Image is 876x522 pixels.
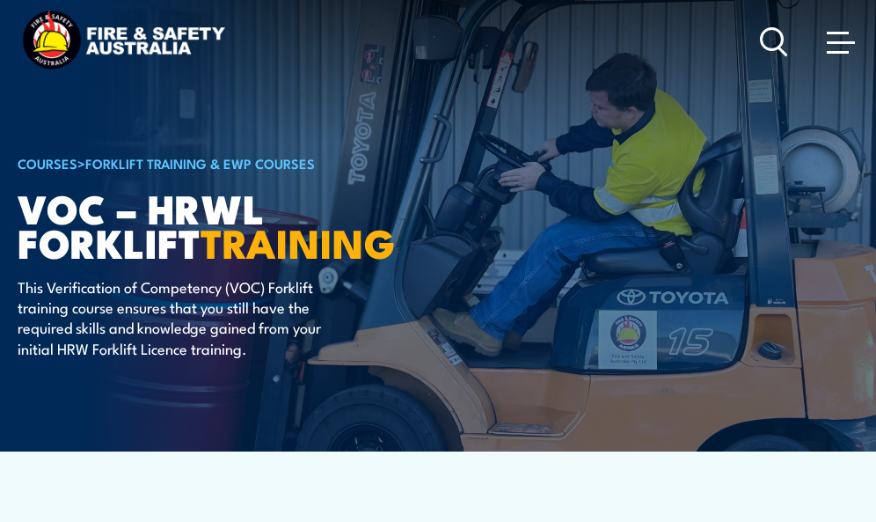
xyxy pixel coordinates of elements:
[18,276,339,359] p: This Verification of Competency (VOC) Forklift training course ensures that you still have the re...
[18,190,452,259] h1: VOC – HRWL Forklift
[201,211,396,272] strong: TRAINING
[18,152,452,173] h6: >
[85,153,315,173] a: Forklift Training & EWP Courses
[18,153,77,173] a: COURSES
